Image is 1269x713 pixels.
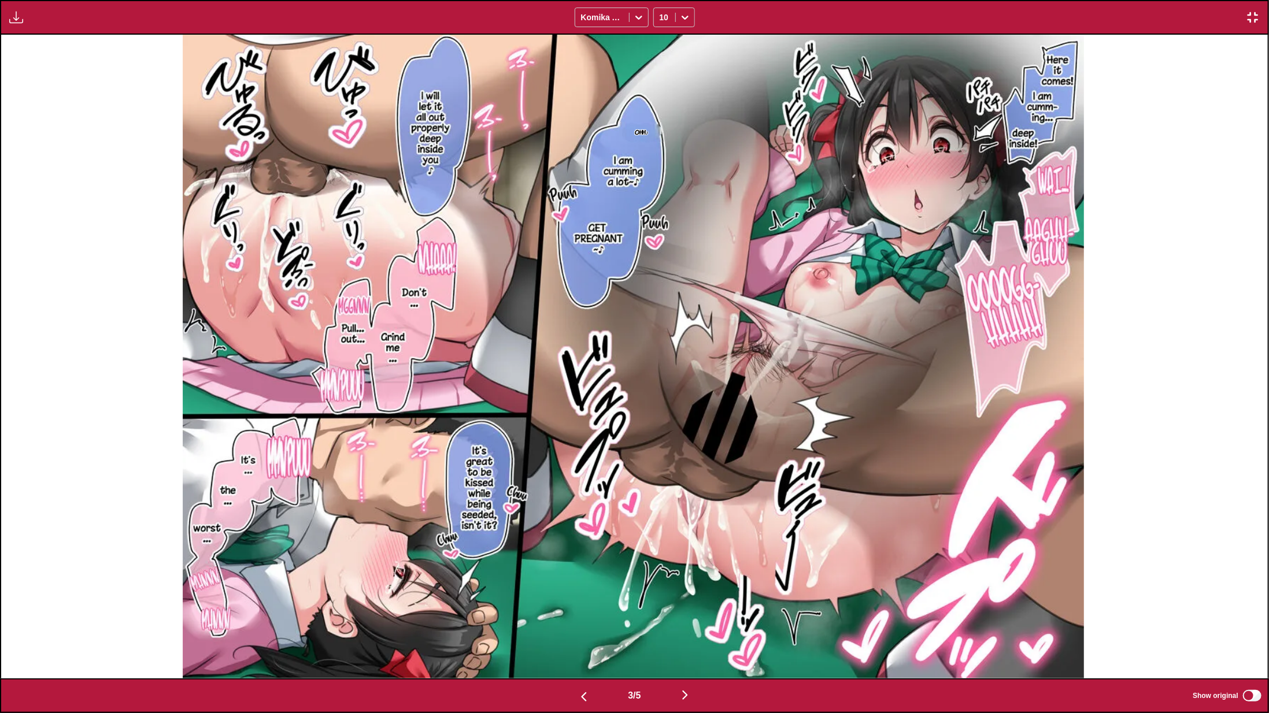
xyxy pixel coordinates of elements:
[183,35,1084,679] img: Manga Panel
[628,690,641,701] span: 3 / 5
[678,688,692,702] img: Next page
[1243,690,1261,701] input: Show original
[577,690,591,704] img: Previous page
[9,10,23,24] img: Download translated images
[1193,692,1238,700] span: Show original
[633,126,651,138] p: Ohh♪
